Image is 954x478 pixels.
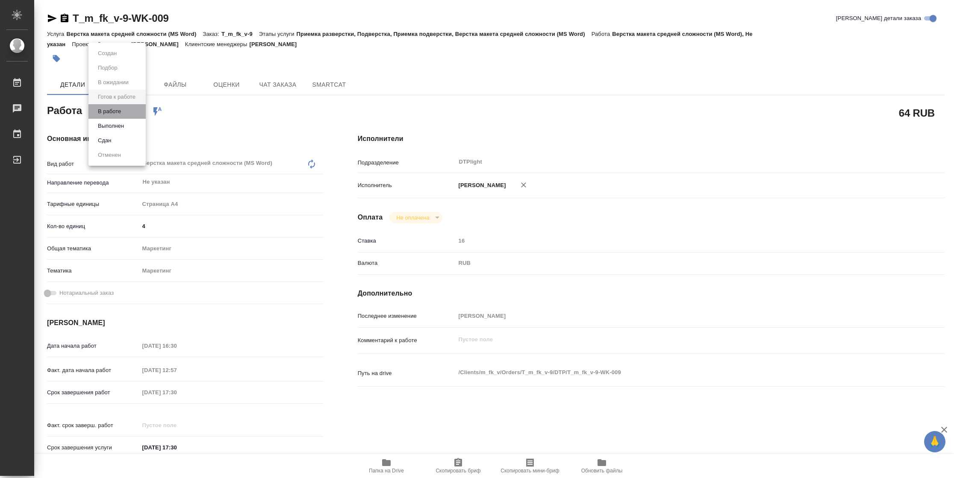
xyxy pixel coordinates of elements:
button: В работе [95,107,124,116]
button: Создан [95,49,119,58]
button: Готов к работе [95,92,138,102]
button: Отменен [95,150,124,160]
button: Сдан [95,136,114,145]
button: В ожидании [95,78,131,87]
button: Выполнен [95,121,127,131]
button: Подбор [95,63,120,73]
